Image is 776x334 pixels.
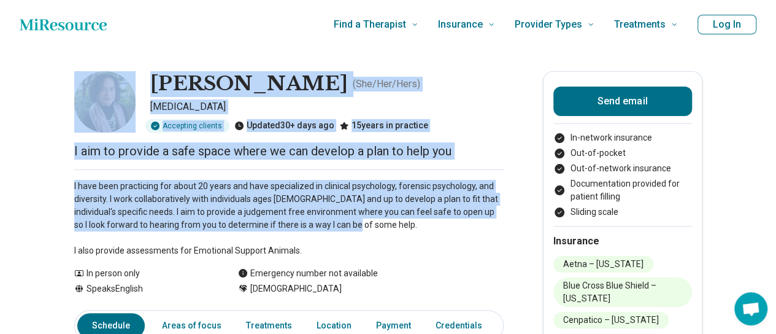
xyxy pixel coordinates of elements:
a: Home page [20,12,107,37]
p: [MEDICAL_DATA] [150,99,504,114]
button: Log In [697,15,756,34]
div: Accepting clients [145,119,229,133]
div: Updated 30+ days ago [234,119,334,133]
div: Speaks English [74,282,213,295]
li: Cenpatico – [US_STATE] [553,312,669,328]
span: Insurance [438,16,483,33]
li: Out-of-pocket [553,147,692,160]
p: I aim to provide a safe space where we can develop a plan to help you [74,142,504,160]
p: ( She/Her/Hers ) [353,77,420,91]
span: [DEMOGRAPHIC_DATA] [250,282,342,295]
div: Open chat [734,292,767,325]
div: In person only [74,267,213,280]
li: Documentation provided for patient filling [553,177,692,203]
li: In-network insurance [553,131,692,144]
span: Provider Types [515,16,582,33]
li: Aetna – [US_STATE] [553,256,653,273]
span: Treatments [614,16,666,33]
ul: Payment options [553,131,692,219]
li: Sliding scale [553,206,692,219]
li: Blue Cross Blue Shield – [US_STATE] [553,278,692,307]
h2: Insurance [553,234,692,249]
h1: [PERSON_NAME] [150,71,348,97]
span: Find a Therapist [334,16,406,33]
div: Emergency number not available [238,267,378,280]
p: I have been practicing for about 20 years and have specialized in clinical psychology, forensic p... [74,180,504,257]
button: Send email [553,87,692,116]
div: 15 years in practice [339,119,428,133]
li: Out-of-network insurance [553,162,692,175]
img: Mirna Loya, Psychologist [74,71,136,133]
